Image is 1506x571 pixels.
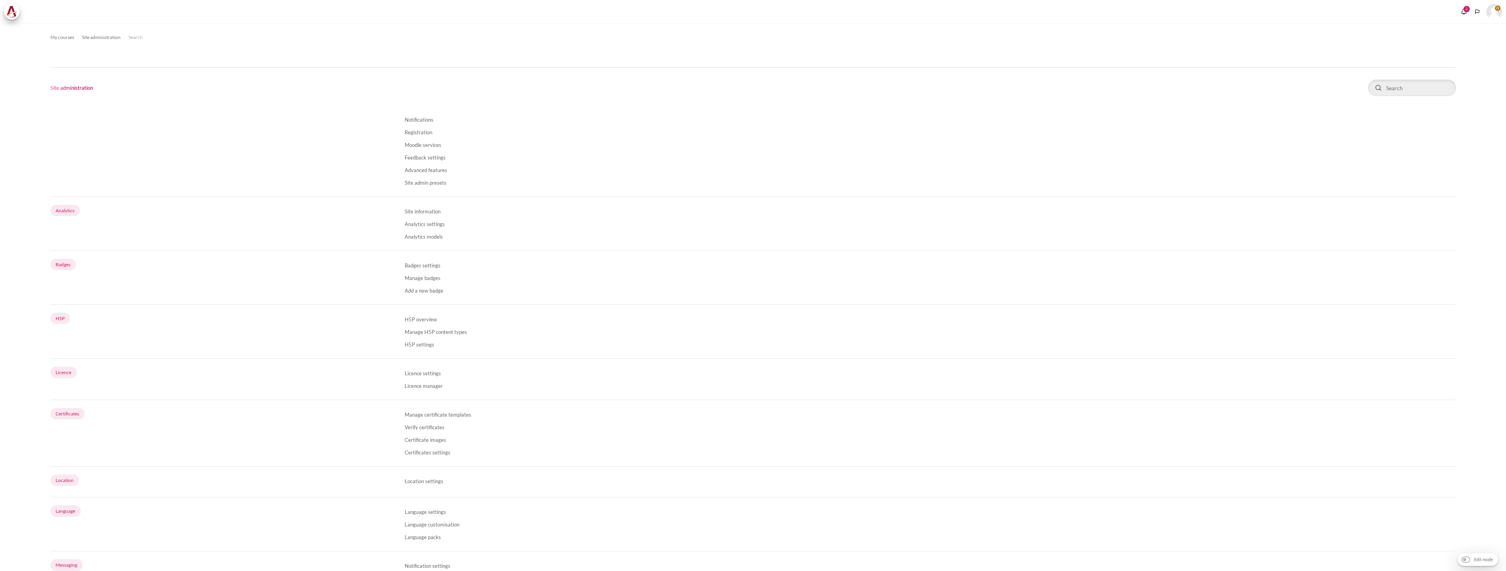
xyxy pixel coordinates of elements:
[50,33,74,42] a: My courses
[128,33,143,42] a: Search
[405,180,446,186] a: Site admin presets
[50,367,77,378] a: Licence
[405,234,443,240] a: Analytics models
[1471,6,1483,18] button: Languages
[405,563,450,569] a: Notification settings
[405,262,441,269] a: Badges settings
[405,370,441,376] a: Licence settings
[82,33,121,42] a: Site administration
[405,117,433,123] a: Notifications
[6,6,17,18] img: Architeck
[405,329,467,335] a: Manage H5P content types
[1368,80,1456,96] input: Search
[50,205,80,216] a: Analytics
[50,559,83,571] a: Messaging
[50,259,76,270] a: Badges
[50,475,79,486] a: Location
[82,34,121,41] span: Site administration
[50,313,70,324] a: H5P
[405,478,443,484] a: Location settings
[50,85,93,91] h1: Site administration
[405,129,432,135] a: Registration
[128,34,143,41] span: Search
[405,287,443,294] a: Add a new badge
[405,142,441,148] a: Moodle services
[405,316,437,323] a: H5P overview
[4,4,24,20] a: Architeck Architeck
[405,208,441,215] a: Site information
[1486,4,1502,20] a: User menu
[405,509,446,515] a: Language settings
[405,167,447,173] a: Advanced features
[50,31,1456,44] nav: Navigation bar
[405,424,444,430] a: Verify certificates
[405,383,443,389] a: Licence manager
[405,341,434,348] a: H5P settings
[405,221,445,227] a: Analytics settings
[1458,6,1470,18] div: Show notification window with 2 new notifications
[405,275,441,281] a: Manage badges
[50,505,81,517] a: Language
[405,412,471,418] a: Manage certificate templates
[405,154,446,161] a: Feedback settings
[405,449,450,456] a: Certificates settings
[405,521,459,528] a: Language customisation
[1463,6,1470,12] div: 2
[50,408,85,419] a: Certificates
[405,534,441,540] a: Language packs
[50,34,74,41] span: My courses
[405,437,446,443] a: Certificate images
